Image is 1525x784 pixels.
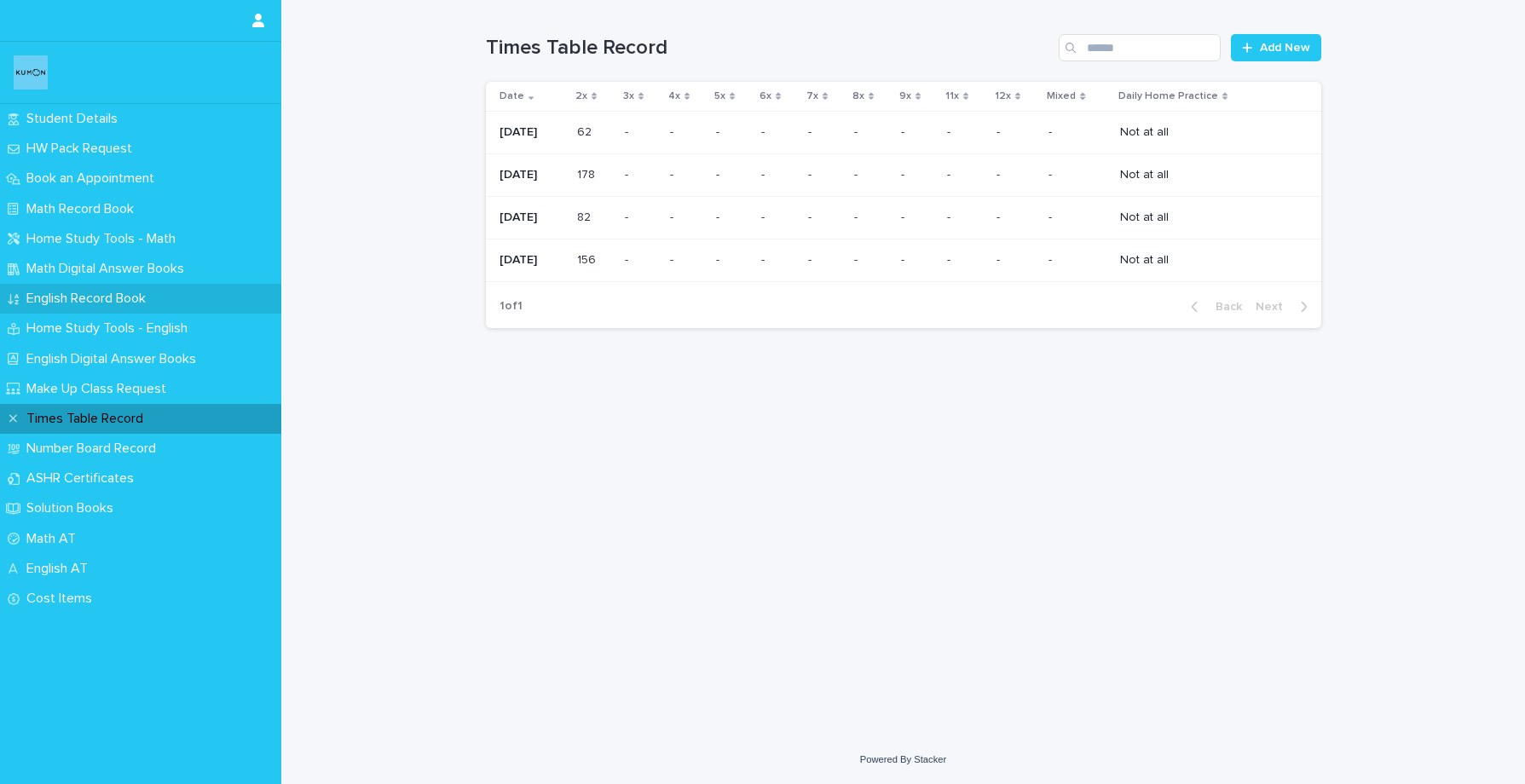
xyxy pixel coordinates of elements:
[625,122,632,140] p: -
[500,87,524,106] p: Date
[808,164,815,182] p: -
[625,250,632,268] p: -
[14,55,48,89] img: o6XkwfS7S2qhyeB9lxyF
[1120,210,1293,225] p: Not at all
[20,531,90,547] p: Math AT
[761,164,768,182] p: -
[1231,34,1320,61] a: Add New
[486,112,1321,154] tr: [DATE]6262 -- -- -- -- -- -- -- -- -- -- Not at all
[20,261,198,277] p: Math Digital Answer Books
[486,154,1321,197] tr: [DATE]178178 -- -- -- -- -- -- -- -- -- -- Not at all
[1048,122,1055,140] p: -
[901,250,908,268] p: -
[854,207,861,225] p: -
[20,351,210,367] p: English Digital Answer Books
[20,320,201,337] p: Home Study Tools - English
[625,164,632,182] p: -
[947,207,954,225] p: -
[901,207,908,225] p: -
[808,207,815,225] p: -
[761,122,768,140] p: -
[996,250,1003,268] p: -
[577,122,595,140] p: 62
[947,250,954,268] p: -
[899,87,911,106] p: 9x
[808,250,815,268] p: -
[760,87,771,106] p: 6x
[996,207,1003,225] p: -
[1059,34,1221,61] input: Search
[1048,207,1055,225] p: -
[1177,299,1249,314] button: Back
[20,291,159,307] p: English Record Book
[1120,253,1293,268] p: Not at all
[996,164,1003,182] p: -
[806,87,818,106] p: 7x
[500,210,563,225] p: [DATE]
[577,164,598,182] p: 178
[500,253,563,268] p: [DATE]
[716,207,723,225] p: -
[852,87,864,106] p: 8x
[20,470,147,487] p: ASHR Certificates
[20,561,101,577] p: English AT
[947,164,954,182] p: -
[901,122,908,140] p: -
[995,87,1011,106] p: 12x
[20,170,168,187] p: Book an Appointment
[714,87,725,106] p: 5x
[20,201,147,217] p: Math Record Book
[761,250,768,268] p: -
[20,381,180,397] p: Make Up Class Request
[20,441,170,457] p: Number Board Record
[577,207,594,225] p: 82
[500,125,563,140] p: [DATE]
[716,164,723,182] p: -
[860,754,946,764] a: Powered By Stacker
[623,87,634,106] p: 3x
[1048,164,1055,182] p: -
[1118,87,1218,106] p: Daily Home Practice
[670,164,677,182] p: -
[996,122,1003,140] p: -
[716,250,723,268] p: -
[20,411,157,427] p: Times Table Record
[947,122,954,140] p: -
[1047,87,1076,106] p: Mixed
[486,285,536,327] p: 1 of 1
[854,122,861,140] p: -
[20,500,127,516] p: Solution Books
[1205,301,1242,313] span: Back
[716,122,723,140] p: -
[1120,125,1293,140] p: Not at all
[486,239,1321,281] tr: [DATE]156156 -- -- -- -- -- -- -- -- -- -- Not at all
[668,87,680,106] p: 4x
[670,250,677,268] p: -
[486,196,1321,239] tr: [DATE]8282 -- -- -- -- -- -- -- -- -- -- Not at all
[901,164,908,182] p: -
[20,111,131,127] p: Student Details
[1260,42,1310,54] span: Add New
[761,207,768,225] p: -
[670,207,677,225] p: -
[1120,168,1293,182] p: Not at all
[670,122,677,140] p: -
[20,141,146,157] p: HW Pack Request
[20,231,189,247] p: Home Study Tools - Math
[625,207,632,225] p: -
[1256,301,1293,313] span: Next
[20,591,106,607] p: Cost Items
[575,87,587,106] p: 2x
[1249,299,1321,314] button: Next
[486,36,1053,61] h1: Times Table Record
[577,250,599,268] p: 156
[808,122,815,140] p: -
[854,250,861,268] p: -
[500,168,563,182] p: [DATE]
[1048,250,1055,268] p: -
[945,87,959,106] p: 11x
[854,164,861,182] p: -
